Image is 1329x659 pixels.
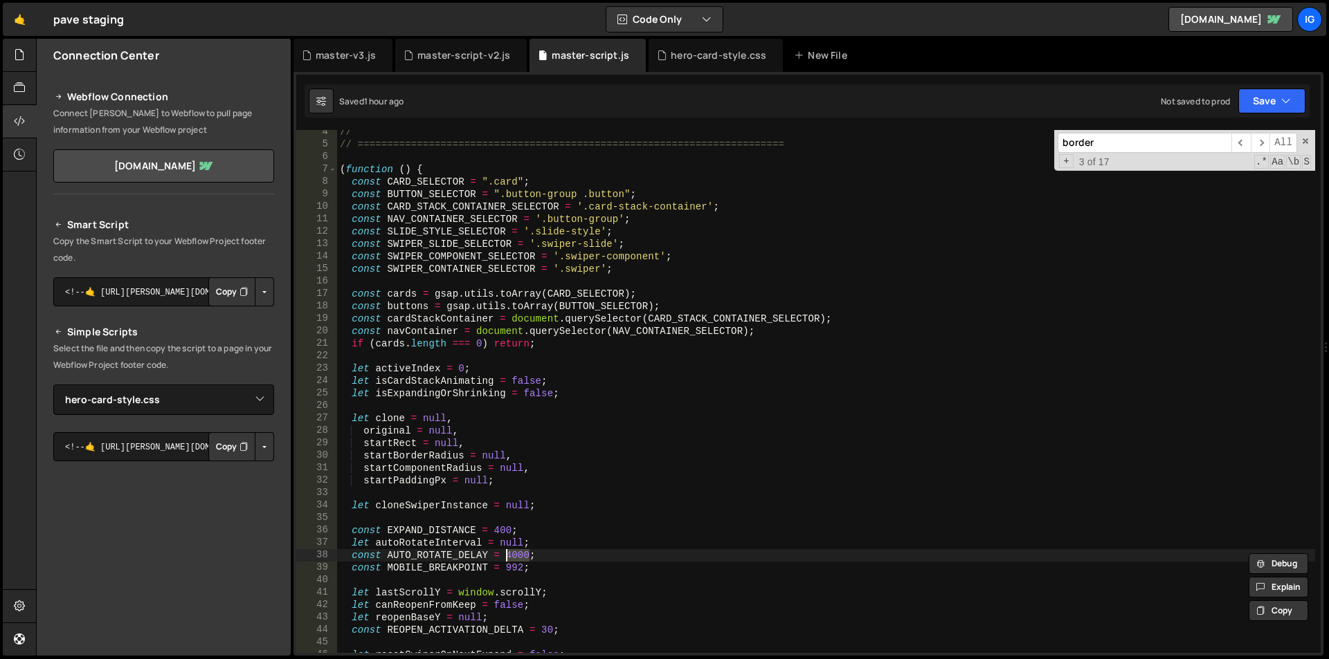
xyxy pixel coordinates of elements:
div: Saved [339,95,404,107]
div: 34 [296,499,337,512]
div: 40 [296,574,337,586]
span: RegExp Search [1254,155,1269,169]
p: Connect [PERSON_NAME] to Webflow to pull page information from your Webflow project [53,105,274,138]
a: 🤙 [3,3,37,36]
iframe: YouTube video player [53,484,275,609]
div: 18 [296,300,337,313]
div: 29 [296,437,337,449]
h2: Simple Scripts [53,324,274,340]
span: Alt-Enter [1269,133,1297,153]
div: 9 [296,188,337,201]
button: Save [1238,89,1305,113]
span: 3 of 17 [1074,156,1115,168]
div: master-script-v2.js [417,48,510,62]
div: 45 [296,636,337,649]
span: Toggle Replace mode [1059,154,1074,168]
div: 6 [296,151,337,163]
div: 8 [296,176,337,188]
div: 37 [296,537,337,549]
textarea: <!--🤙 [URL][PERSON_NAME][DOMAIN_NAME]> <script>document.addEventListener("DOMContentLoaded", func... [53,432,274,461]
span: CaseSensitive Search [1270,155,1285,169]
div: 38 [296,549,337,561]
div: master-v3.js [316,48,376,62]
div: 39 [296,561,337,574]
button: Explain [1249,577,1308,597]
div: 28 [296,425,337,437]
div: 32 [296,474,337,487]
div: 7 [296,163,337,176]
div: 44 [296,624,337,636]
a: [DOMAIN_NAME] [53,149,274,183]
span: Whole Word Search [1286,155,1301,169]
div: 26 [296,400,337,412]
div: 14 [296,250,337,263]
div: 36 [296,524,337,537]
div: 25 [296,387,337,400]
div: New File [794,48,852,62]
div: Button group with nested dropdown [208,432,274,461]
div: Not saved to prod [1161,95,1230,107]
div: 41 [296,586,337,599]
div: 21 [296,337,337,350]
p: Copy the Smart Script to your Webflow Project footer code. [53,233,274,266]
div: 15 [296,263,337,275]
input: Search for [1058,133,1231,153]
div: 30 [296,449,337,462]
a: ig [1297,7,1322,32]
div: 13 [296,238,337,250]
button: Copy [1249,600,1308,621]
div: 4 [296,126,337,138]
div: master-script.js [552,48,629,62]
button: Debug [1249,553,1308,574]
div: 10 [296,201,337,213]
div: pave staging [53,11,124,28]
div: 20 [296,325,337,337]
h2: Smart Script [53,216,274,233]
div: 24 [296,375,337,387]
div: 31 [296,462,337,474]
h2: Webflow Connection [53,89,274,105]
textarea: <!--🤙 [URL][PERSON_NAME][DOMAIN_NAME]> <script>document.addEventListener("DOMContentLoaded", func... [53,277,274,306]
h2: Connection Center [53,48,159,63]
a: [DOMAIN_NAME] [1168,7,1293,32]
div: 22 [296,350,337,362]
span: ​ [1231,133,1251,153]
button: Copy [208,432,255,461]
p: Select the file and then copy the script to a page in your Webflow Project footer code. [53,340,274,373]
div: 12 [296,225,337,238]
div: 27 [296,412,337,425]
div: hero-card-style.css [671,48,766,62]
div: 17 [296,288,337,300]
div: 5 [296,138,337,151]
div: 23 [296,362,337,375]
div: 33 [296,487,337,499]
div: 1 hour ago [364,95,404,107]
div: 43 [296,611,337,624]
div: 42 [296,599,337,611]
span: Search In Selection [1302,155,1311,169]
div: 11 [296,213,337,225]
div: Button group with nested dropdown [208,277,274,306]
div: 19 [296,313,337,325]
div: 16 [296,275,337,288]
button: Copy [208,277,255,306]
span: ​ [1251,133,1270,153]
button: Code Only [606,7,723,32]
div: 35 [296,512,337,524]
